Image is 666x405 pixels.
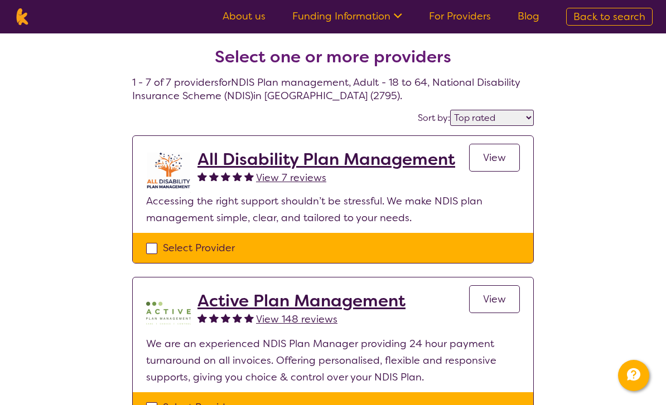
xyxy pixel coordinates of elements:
a: For Providers [429,9,491,23]
a: Active Plan Management [197,291,406,311]
a: View [469,285,520,313]
img: fullstar [233,313,242,323]
img: fullstar [209,313,219,323]
a: All Disability Plan Management [197,149,455,169]
h4: 1 - 7 of 7 providers for NDIS Plan management , Adult - 18 to 64 , National Disability Insurance ... [132,20,534,103]
p: Accessing the right support shouldn’t be stressful. We make NDIS plan management simple, clear, a... [146,193,520,226]
img: pypzb5qm7jexfhutod0x.png [146,291,191,335]
h2: Select one or more providers [215,47,451,67]
img: fullstar [221,313,230,323]
img: Karista logo [13,8,31,25]
span: View 148 reviews [256,313,337,326]
a: Back to search [566,8,653,26]
a: View [469,144,520,172]
label: Sort by: [418,112,450,124]
a: About us [223,9,266,23]
img: fullstar [197,172,207,181]
a: Blog [518,9,539,23]
a: Funding Information [292,9,402,23]
img: fullstar [209,172,219,181]
img: fullstar [244,313,254,323]
a: View 148 reviews [256,311,337,328]
img: fullstar [233,172,242,181]
img: fullstar [244,172,254,181]
img: fullstar [197,313,207,323]
img: fullstar [221,172,230,181]
a: View 7 reviews [256,169,326,186]
img: at5vqv0lot2lggohlylh.jpg [146,149,191,193]
span: View 7 reviews [256,171,326,184]
span: View [483,151,506,164]
span: View [483,292,506,306]
button: Channel Menu [618,360,649,391]
p: We are an experienced NDIS Plan Manager providing 24 hour payment turnaround on all invoices. Off... [146,335,520,386]
span: Back to search [573,10,645,23]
